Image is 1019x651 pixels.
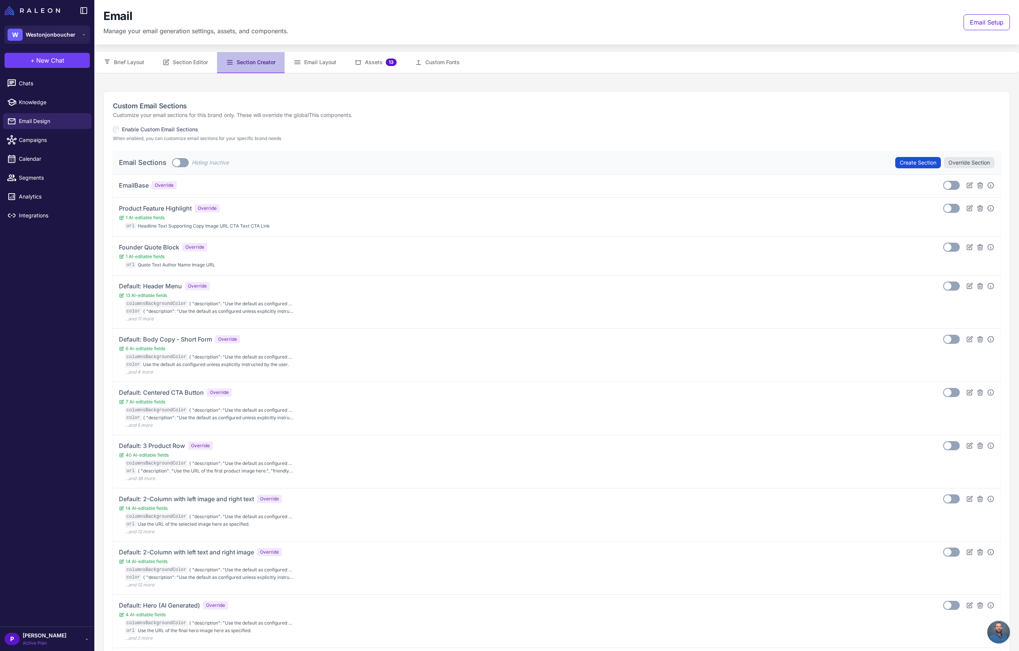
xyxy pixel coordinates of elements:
span: Override [185,282,210,290]
span: columnsBackgroundColor [125,513,188,520]
span: Calendar [19,155,85,163]
button: Custom Fonts [406,52,469,73]
a: Email Design [3,113,91,129]
button: Section Editor [153,52,217,73]
div: Hiding Inactive [192,159,229,167]
button: Edit component [966,243,973,251]
span: columnsBackgroundColor [125,354,188,360]
span: Analytics [19,192,85,201]
span: Override [195,204,220,212]
p: Manage your email generation settings, assets, and components. [103,26,288,35]
span: Quote Text Author Name Image URL [138,262,215,268]
div: ...and 2 more [125,635,294,642]
span: Segments [19,174,85,182]
div: ...and 5 more [125,422,294,429]
button: Edit component [966,495,973,503]
button: Debug component [987,442,994,449]
span: Integrations [19,211,85,220]
span: 14 AI-editable fields [119,505,294,512]
span: Email Setup [970,18,1004,27]
button: Delete custom component [976,243,984,251]
button: Delete custom component [976,282,984,290]
button: Delete custom component [976,548,984,556]
h4: EmailBase [119,181,149,190]
button: Debug component [987,205,994,212]
button: Edit component [966,442,973,449]
div: ...and 38 more [125,475,294,482]
span: { "description": "Use the default as configured unless explicitly instructed by the user. ", "fri... [189,566,294,573]
a: Calendar [3,151,91,167]
span: [PERSON_NAME] [23,631,66,640]
button: +New Chat [5,53,90,68]
label: Enable Custom Email Sections [113,125,198,134]
button: Debug component [987,495,994,503]
button: Delete custom component [976,182,984,189]
span: 1 AI-editable fields [119,214,270,221]
span: columnsBackgroundColor [125,460,188,467]
span: Active Plan [23,640,66,646]
span: Campaigns [19,136,85,144]
a: Raleon Logo [5,6,63,15]
span: 7 AI-editable fields [119,399,294,405]
div: W [8,29,23,41]
span: Override [257,495,282,503]
h4: Default: Body Copy - Short Form [119,335,212,344]
p: When enabled, you can customize email sections for your specific brand needs [113,135,281,142]
button: Delete custom component [976,602,984,609]
button: Assets13 [345,52,406,73]
h1: Email [103,9,132,23]
span: { "description": "Use the default as configured unless explicitly instructed by the user. ", "fri... [189,620,294,626]
span: { "description": "Use the default as configured unless explicitly instructed by the user. ", "fri... [143,308,294,315]
span: columnsBackgroundColor [125,620,188,626]
button: Edit component [966,336,973,343]
button: Delete custom component [976,495,984,503]
a: Analytics [3,189,91,205]
span: 13 [386,58,397,66]
span: 14 AI-editable fields [119,558,294,565]
button: Delete custom component [976,336,984,343]
button: Delete custom component [976,442,984,449]
span: color [125,361,142,368]
button: Brief Layout [94,52,153,73]
a: Campaigns [3,132,91,148]
button: Debug component [987,282,994,290]
span: color [125,414,142,421]
span: url [125,468,136,474]
div: ...and 12 more [125,528,294,535]
span: 6 AI-editable fields [119,345,294,352]
button: Edit component [966,205,973,212]
span: { "description": "Use the default as configured unless explicitly instructed by the user. ", "fri... [189,513,294,520]
button: Debug component [987,602,994,609]
h4: Product Feature Highlight [119,204,192,213]
span: Chats [19,79,85,88]
span: Email Design [19,117,85,125]
button: Debug component [987,548,994,556]
a: Integrations [3,208,91,223]
span: 40 AI-editable fields [119,452,294,459]
span: url [125,262,136,268]
button: Debug component [987,243,994,251]
span: { "description": "Use the default as configured unless explicitly instructed by the user. ", "fri... [189,460,294,467]
button: Edit component [966,282,973,290]
span: Use the default as configured unless explicitly instructed by the user. [143,361,289,368]
button: Email Setup [964,14,1010,30]
span: columnsBackgroundColor [125,407,188,414]
span: color [125,574,142,581]
span: { "description": "Use the default as configured unless explicitly instructed by the user. ", "fri... [189,300,294,307]
span: Knowledge [19,98,85,106]
button: Delete custom component [976,389,984,396]
span: + [31,56,35,65]
h4: Default: Centered CTA Button [119,388,204,397]
button: Create Section [895,157,941,168]
span: Override [207,388,232,397]
img: Raleon Logo [5,6,60,15]
h4: Default: 2-Column with left text and right image [119,548,254,557]
span: 4 AI-editable fields [119,611,294,618]
button: Edit component [966,602,973,609]
span: { "description": "Use the default as configured unless explicitly instructed by the user. ", "fri... [189,354,294,360]
h4: Founder Quote Block [119,243,179,252]
span: { "description": "Use the default as configured unless explicitly instructed by the user. ", "fri... [143,574,294,581]
span: Override [215,335,240,343]
span: Override [203,601,228,609]
h4: Default: Header Menu [119,282,182,291]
